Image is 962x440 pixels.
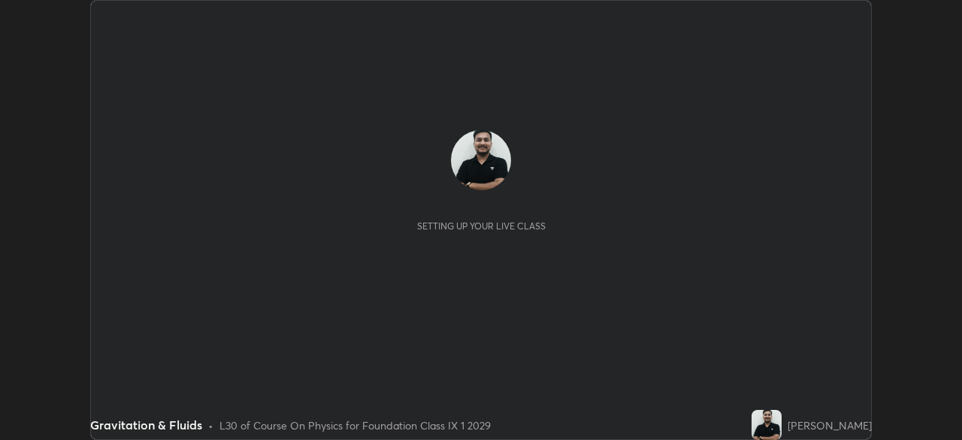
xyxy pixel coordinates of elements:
div: L30 of Course On Physics for Foundation Class IX 1 2029 [219,417,491,433]
div: Gravitation & Fluids [90,416,202,434]
img: afe22e03c4c2466bab4a7a088f75780d.jpg [451,130,511,190]
div: [PERSON_NAME] [788,417,872,433]
div: Setting up your live class [417,220,546,232]
div: • [208,417,213,433]
img: afe22e03c4c2466bab4a7a088f75780d.jpg [752,410,782,440]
